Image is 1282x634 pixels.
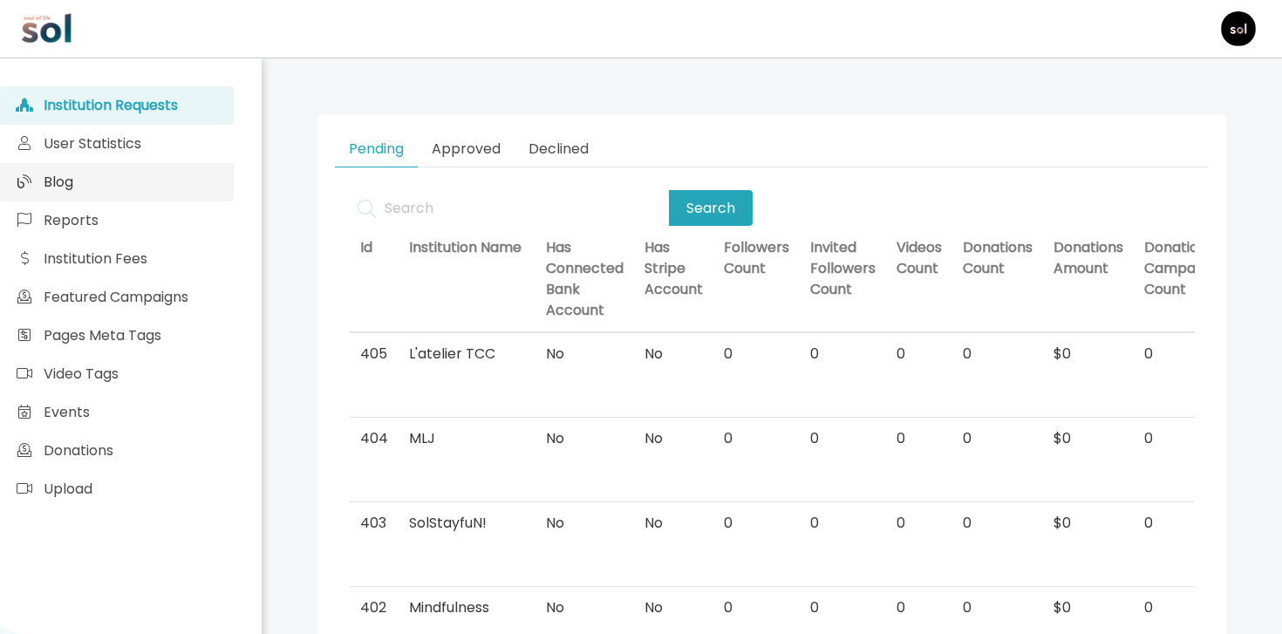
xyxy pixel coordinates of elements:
span: Has Stripe Account [644,237,703,300]
span: Upload [44,479,92,499]
div: $0 [1054,344,1123,365]
img: 1668069742427Component-1.png [1221,11,1256,46]
span: Video Tags [44,364,119,384]
span: Id [360,237,372,258]
div: $0 [1054,428,1123,449]
span: Donation Campaigns Count [1144,237,1223,300]
div: SolStayfuN! [409,513,525,534]
span: Donations Amount [1054,237,1123,279]
div: 403 [360,513,388,534]
div: 405 [360,344,388,365]
span: Declined [528,139,589,160]
span: Approved [432,139,501,160]
div: 0 [810,344,876,365]
span: Reports [44,210,99,230]
span: Donations Count [963,237,1033,279]
div: 404 [360,428,388,449]
div: 0 [1144,513,1223,534]
input: Search [349,190,670,226]
div: No [644,597,703,618]
div: 0 [810,428,876,449]
div: 0 [1144,597,1223,618]
span: Donations [44,440,113,460]
div: No [546,428,624,449]
div: 0 [810,597,876,618]
div: 0 [963,597,1033,618]
div: 0 [897,597,942,618]
img: logo.c816a1a4.png [21,3,73,55]
div: 0 [724,428,789,449]
span: User Statistics [44,133,141,153]
div: 0 [1144,428,1223,449]
span: Blog [44,172,73,192]
div: 0 [810,513,876,534]
div: No [644,344,703,365]
span: Pages Meta Tags [44,325,161,345]
span: Pending [349,139,404,160]
div: 0 [1144,344,1223,365]
div: 0 [724,344,789,365]
div: Mindfulness [409,597,525,618]
button: Search [669,190,753,226]
span: Events [44,402,90,422]
div: 0 [724,513,789,534]
span: Followers Count [724,237,789,279]
div: 0 [724,597,789,618]
div: MLJ [409,428,525,449]
div: $0 [1054,513,1123,534]
span: Institution Requests [44,95,178,115]
div: 0 [963,513,1033,534]
div: L'atelier TCC [409,344,525,365]
div: 0 [897,513,942,534]
div: No [644,513,703,534]
span: Videos Count [897,237,942,279]
span: Featured Campaigns [44,287,188,307]
div: 0 [897,344,942,365]
div: No [546,344,624,365]
div: No [644,428,703,449]
div: No [546,513,624,534]
div: 402 [360,597,388,618]
span: Institution Name [409,237,522,258]
div: 0 [963,428,1033,449]
span: Institution Fees [44,249,147,269]
span: Invited Followers Count [810,237,876,300]
div: 0 [897,428,942,449]
span: Has Connected Bank Account [546,237,624,321]
div: No [546,597,624,618]
div: $0 [1054,597,1123,618]
div: 0 [963,344,1033,365]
